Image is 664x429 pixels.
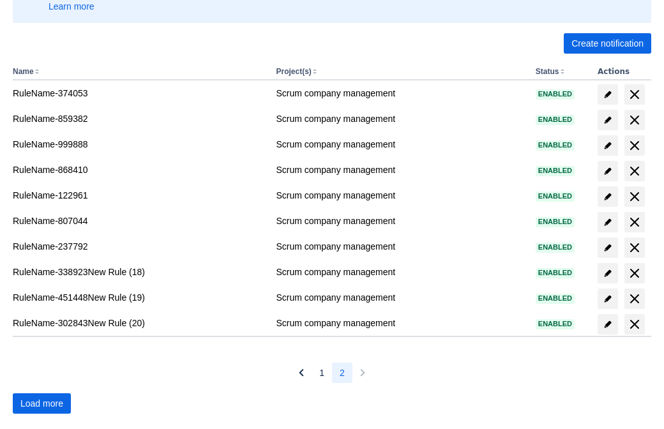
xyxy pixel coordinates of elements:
[603,319,613,329] span: edit
[276,163,525,176] div: Scrum company management
[536,193,575,200] span: Enabled
[340,363,345,383] span: 2
[13,138,266,151] div: RuleName-999888
[276,214,525,227] div: Scrum company management
[352,363,373,383] button: Next
[20,393,63,414] span: Load more
[627,189,642,204] span: delete
[312,363,332,383] button: Page 1
[627,112,642,128] span: delete
[592,64,651,80] th: Actions
[13,189,266,202] div: RuleName-122961
[603,140,613,151] span: edit
[13,214,266,227] div: RuleName-807044
[571,33,644,54] span: Create notification
[13,163,266,176] div: RuleName-868410
[276,317,525,329] div: Scrum company management
[276,112,525,125] div: Scrum company management
[536,91,575,98] span: Enabled
[536,142,575,149] span: Enabled
[627,214,642,230] span: delete
[319,363,324,383] span: 1
[536,167,575,174] span: Enabled
[13,240,266,253] div: RuleName-237792
[276,67,311,76] button: Project(s)
[536,67,559,76] button: Status
[276,87,525,100] div: Scrum company management
[603,115,613,125] span: edit
[603,243,613,253] span: edit
[627,138,642,153] span: delete
[13,67,34,76] button: Name
[627,163,642,179] span: delete
[627,317,642,332] span: delete
[276,138,525,151] div: Scrum company management
[627,87,642,102] span: delete
[536,244,575,251] span: Enabled
[536,218,575,225] span: Enabled
[627,266,642,281] span: delete
[276,189,525,202] div: Scrum company management
[276,240,525,253] div: Scrum company management
[291,363,312,383] button: Previous
[332,363,352,383] button: Page 2
[536,320,575,327] span: Enabled
[13,317,266,329] div: RuleName-302843New Rule (20)
[603,89,613,100] span: edit
[603,166,613,176] span: edit
[627,240,642,255] span: delete
[13,291,266,304] div: RuleName-451448New Rule (19)
[627,291,642,306] span: delete
[13,393,71,414] button: Load more
[13,266,266,278] div: RuleName-338923New Rule (18)
[536,116,575,123] span: Enabled
[291,363,373,383] nav: Pagination
[603,192,613,202] span: edit
[603,294,613,304] span: edit
[536,269,575,276] span: Enabled
[564,33,651,54] button: Create notification
[13,87,266,100] div: RuleName-374053
[603,217,613,227] span: edit
[13,112,266,125] div: RuleName-859382
[536,295,575,302] span: Enabled
[276,291,525,304] div: Scrum company management
[603,268,613,278] span: edit
[276,266,525,278] div: Scrum company management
